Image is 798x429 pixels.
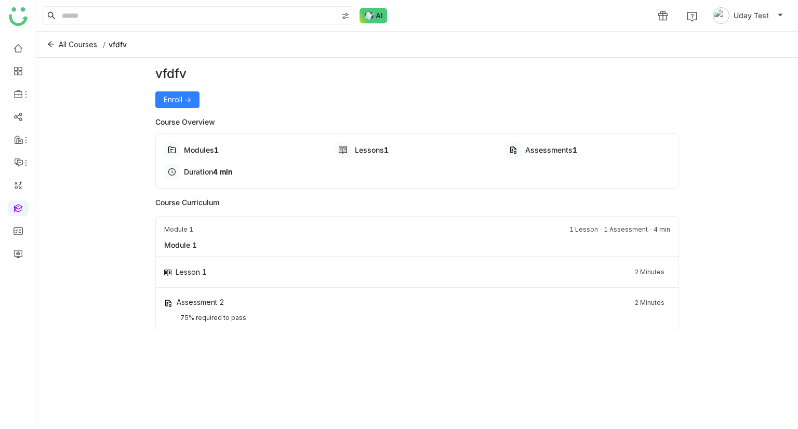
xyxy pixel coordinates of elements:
[687,11,697,22] img: help.svg
[9,7,28,26] img: logo
[59,39,97,50] span: All Courses
[213,167,232,176] span: 4 min
[180,314,246,321] div: 75% required to pass
[184,145,214,154] span: Modules
[360,8,388,23] img: ask-buddy-normal.svg
[177,298,224,306] div: Assessment 2
[164,270,171,276] img: type
[341,12,350,20] img: search-type.svg
[155,64,680,83] div: vfdfv
[184,167,213,176] span: Duration
[711,7,786,24] button: Uday Test
[156,239,205,250] div: Module 1
[734,10,769,21] span: Uday Test
[509,146,517,154] img: type
[635,298,664,307] div: 2 Minutes
[103,40,105,49] span: /
[164,94,191,105] span: Enroll ->
[168,146,176,154] img: type
[155,91,199,108] button: Enroll ->
[176,267,207,276] div: Lesson 1
[164,225,193,234] div: Module 1
[155,116,680,127] div: Course Overview
[713,7,729,24] img: avatar
[384,145,389,154] span: 1
[573,145,577,154] span: 1
[109,40,127,49] span: vfdfv
[164,299,172,307] img: type
[45,36,100,53] button: All Courses
[155,197,680,208] div: Course Curriculum
[569,225,670,234] div: 1 Lesson 1 Assessment 4 min
[355,145,384,154] span: Lessons
[214,145,219,154] span: 1
[525,145,573,154] span: Assessments
[339,146,347,154] img: type
[635,267,664,277] div: 2 Minutes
